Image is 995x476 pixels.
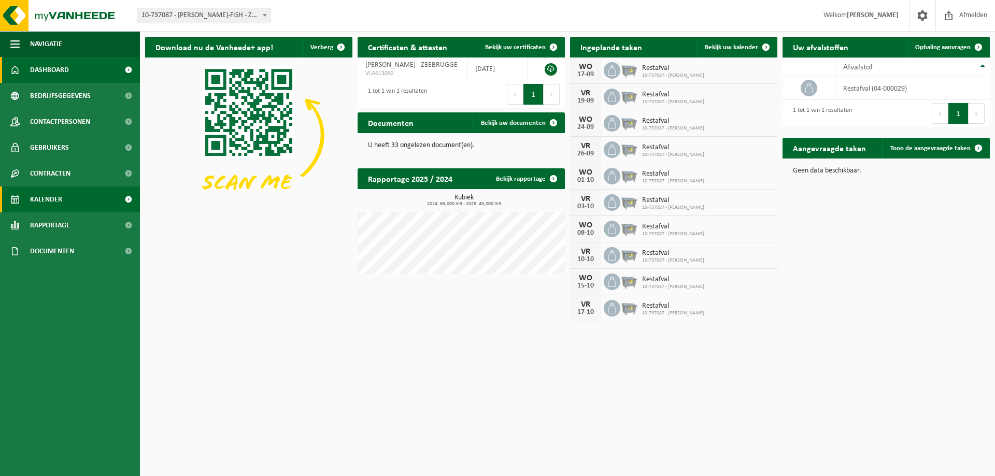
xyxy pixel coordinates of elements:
[620,166,638,184] img: WB-2500-GAL-GY-04
[783,138,876,158] h2: Aangevraagde taken
[575,300,596,309] div: VR
[488,168,564,189] a: Bekijk rapportage
[793,167,979,175] p: Geen data beschikbaar.
[620,87,638,105] img: WB-2500-GAL-GY-04
[642,284,704,290] span: 10-737087 - [PERSON_NAME]
[843,63,873,71] span: Afvalstof
[575,203,596,210] div: 03-10
[365,69,459,78] span: VLA613092
[642,196,704,205] span: Restafval
[642,205,704,211] span: 10-737087 - [PERSON_NAME]
[642,249,704,257] span: Restafval
[575,248,596,256] div: VR
[145,37,283,57] h2: Download nu de Vanheede+ app!
[788,102,852,125] div: 1 tot 1 van 1 resultaten
[890,145,971,152] span: Toon de aangevraagde taken
[570,37,652,57] h2: Ingeplande taken
[485,44,546,51] span: Bekijk uw certificaten
[575,97,596,105] div: 19-09
[575,177,596,184] div: 01-10
[575,168,596,177] div: WO
[948,103,969,124] button: 1
[642,302,704,310] span: Restafval
[363,201,565,207] span: 2024: 65,000 m3 - 2025: 45,000 m3
[642,257,704,264] span: 10-737087 - [PERSON_NAME]
[358,37,458,57] h2: Certificaten & attesten
[642,152,704,158] span: 10-737087 - [PERSON_NAME]
[642,178,704,184] span: 10-737087 - [PERSON_NAME]
[642,99,704,105] span: 10-737087 - [PERSON_NAME]
[620,298,638,316] img: WB-2500-GAL-GY-04
[642,73,704,79] span: 10-737087 - [PERSON_NAME]
[310,44,333,51] span: Verberg
[575,124,596,131] div: 24-09
[835,77,990,99] td: restafval (04-000029)
[620,193,638,210] img: WB-2500-GAL-GY-04
[915,44,971,51] span: Ophaling aanvragen
[30,31,62,57] span: Navigatie
[620,113,638,131] img: WB-2500-GAL-GY-04
[620,140,638,157] img: WB-2500-GAL-GY-04
[847,11,899,19] strong: [PERSON_NAME]
[575,63,596,71] div: WO
[642,170,704,178] span: Restafval
[575,71,596,78] div: 17-09
[30,57,69,83] span: Dashboard
[642,310,704,316] span: 10-737087 - [PERSON_NAME]
[30,212,70,238] span: Rapportage
[642,64,704,73] span: Restafval
[30,161,70,186] span: Contracten
[575,274,596,282] div: WO
[642,143,704,152] span: Restafval
[30,186,62,212] span: Kalender
[145,57,352,213] img: Download de VHEPlus App
[365,61,458,69] span: [PERSON_NAME] - ZEEBRUGGE
[477,37,564,57] a: Bekijk uw certificaten
[932,103,948,124] button: Previous
[575,256,596,263] div: 10-10
[575,195,596,203] div: VR
[467,57,528,80] td: [DATE]
[30,238,74,264] span: Documenten
[363,194,565,207] h3: Kubiek
[575,309,596,316] div: 17-10
[882,138,989,158] a: Toon de aangevraagde taken
[137,8,270,23] span: 10-737087 - PETER-FISH - ZEEBRUGGE
[969,103,985,124] button: Next
[642,91,704,99] span: Restafval
[705,44,758,51] span: Bekijk uw kalender
[481,120,546,126] span: Bekijk uw documenten
[30,135,69,161] span: Gebruikers
[363,83,427,106] div: 1 tot 1 van 1 resultaten
[368,142,555,149] p: U heeft 33 ongelezen document(en).
[642,223,704,231] span: Restafval
[30,109,90,135] span: Contactpersonen
[642,117,704,125] span: Restafval
[642,276,704,284] span: Restafval
[620,219,638,237] img: WB-2500-GAL-GY-04
[358,112,424,133] h2: Documenten
[302,37,351,57] button: Verberg
[620,61,638,78] img: WB-2500-GAL-GY-04
[575,282,596,290] div: 15-10
[358,168,463,189] h2: Rapportage 2025 / 2024
[575,142,596,150] div: VR
[575,229,596,237] div: 08-10
[620,272,638,290] img: WB-2500-GAL-GY-04
[696,37,776,57] a: Bekijk uw kalender
[473,112,564,133] a: Bekijk uw documenten
[575,150,596,157] div: 26-09
[642,125,704,132] span: 10-737087 - [PERSON_NAME]
[544,84,560,105] button: Next
[575,89,596,97] div: VR
[523,84,544,105] button: 1
[575,221,596,229] div: WO
[507,84,523,105] button: Previous
[620,246,638,263] img: WB-2500-GAL-GY-04
[783,37,859,57] h2: Uw afvalstoffen
[30,83,91,109] span: Bedrijfsgegevens
[907,37,989,57] a: Ophaling aanvragen
[575,116,596,124] div: WO
[642,231,704,237] span: 10-737087 - [PERSON_NAME]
